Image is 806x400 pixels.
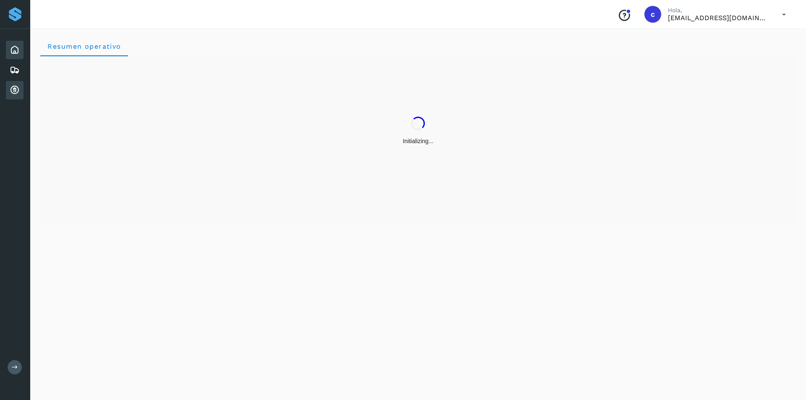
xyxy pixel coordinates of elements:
div: Embarques [6,61,24,79]
div: Inicio [6,41,24,59]
div: Cuentas por cobrar [6,81,24,99]
p: Hola, [668,7,769,14]
p: carlosvazqueztgc@gmail.com [668,14,769,22]
span: Resumen operativo [47,42,121,50]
